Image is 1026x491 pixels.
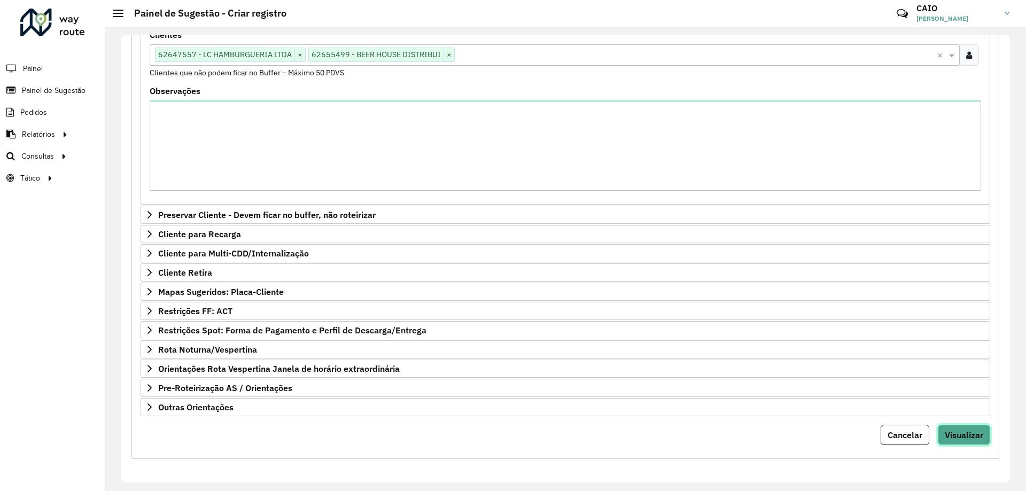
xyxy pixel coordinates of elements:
h3: CAIO [916,3,997,13]
span: Restrições FF: ACT [158,307,232,315]
span: Rota Noturna/Vespertina [158,345,257,354]
span: × [294,49,305,61]
span: Tático [20,173,40,184]
span: Cancelar [888,430,922,440]
a: Cliente Retira [141,263,990,282]
span: Pre-Roteirização AS / Orientações [158,384,292,392]
span: × [444,49,454,61]
span: Mapas Sugeridos: Placa-Cliente [158,287,284,296]
h2: Painel de Sugestão - Criar registro [123,7,286,19]
a: Rota Noturna/Vespertina [141,340,990,358]
span: Restrições Spot: Forma de Pagamento e Perfil de Descarga/Entrega [158,326,426,334]
span: Orientações Rota Vespertina Janela de horário extraordinária [158,364,400,373]
a: Restrições FF: ACT [141,302,990,320]
span: 62647557 - LC HAMBURGUERIA LTDA [156,48,294,61]
span: Relatórios [22,129,55,140]
button: Cancelar [881,425,929,445]
a: Pre-Roteirização AS / Orientações [141,379,990,397]
a: Orientações Rota Vespertina Janela de horário extraordinária [141,360,990,378]
span: [PERSON_NAME] [916,14,997,24]
span: Painel [23,63,43,74]
span: Visualizar [945,430,983,440]
span: Preservar Cliente - Devem ficar no buffer, não roteirizar [158,211,376,219]
span: Cliente para Recarga [158,230,241,238]
a: Mapas Sugeridos: Placa-Cliente [141,283,990,301]
a: Cliente para Multi-CDD/Internalização [141,244,990,262]
span: Clear all [937,49,946,61]
span: Cliente Retira [158,268,212,277]
span: Painel de Sugestão [22,85,85,96]
a: Preservar Cliente - Devem ficar no buffer, não roteirizar [141,206,990,224]
span: Pedidos [20,107,47,118]
span: Consultas [21,151,54,162]
span: Outras Orientações [158,403,234,411]
div: Priorizar Cliente - Não podem ficar no buffer [141,26,990,205]
a: Restrições Spot: Forma de Pagamento e Perfil de Descarga/Entrega [141,321,990,339]
button: Visualizar [938,425,990,445]
a: Outras Orientações [141,398,990,416]
a: Cliente para Recarga [141,225,990,243]
span: Cliente para Multi-CDD/Internalização [158,249,309,258]
label: Observações [150,84,200,97]
small: Clientes que não podem ficar no Buffer – Máximo 50 PDVS [150,68,344,77]
span: 62655499 - BEER HOUSE DISTRIBUI [309,48,444,61]
a: Contato Rápido [891,2,914,25]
